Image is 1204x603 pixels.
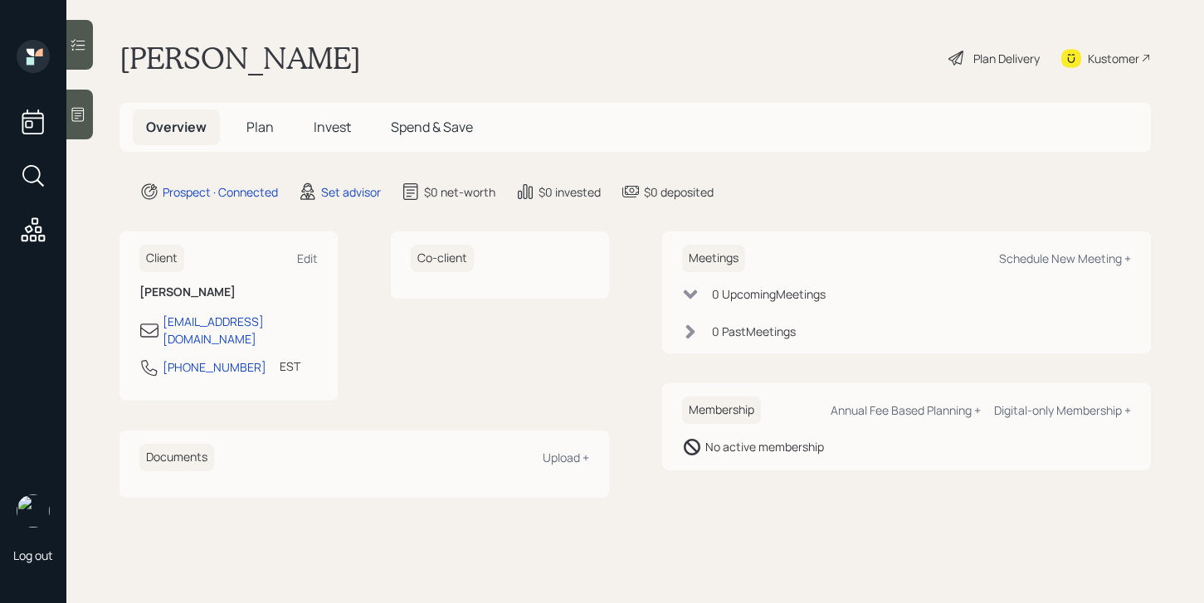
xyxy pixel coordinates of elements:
[391,118,473,136] span: Spend & Save
[146,118,207,136] span: Overview
[139,444,214,471] h6: Documents
[13,547,53,563] div: Log out
[280,357,300,375] div: EST
[424,183,495,201] div: $0 net-worth
[682,396,761,424] h6: Membership
[163,183,278,201] div: Prospect · Connected
[17,494,50,528] img: retirable_logo.png
[119,40,361,76] h1: [PERSON_NAME]
[831,402,981,418] div: Annual Fee Based Planning +
[139,285,318,299] h6: [PERSON_NAME]
[543,450,589,465] div: Upload +
[246,118,274,136] span: Plan
[644,183,714,201] div: $0 deposited
[1088,50,1139,67] div: Kustomer
[973,50,1040,67] div: Plan Delivery
[682,245,745,272] h6: Meetings
[139,245,184,272] h6: Client
[705,438,824,455] div: No active membership
[163,358,266,376] div: [PHONE_NUMBER]
[539,183,601,201] div: $0 invested
[163,313,318,348] div: [EMAIL_ADDRESS][DOMAIN_NAME]
[314,118,351,136] span: Invest
[712,285,826,303] div: 0 Upcoming Meeting s
[999,250,1131,266] div: Schedule New Meeting +
[321,183,381,201] div: Set advisor
[712,323,796,340] div: 0 Past Meeting s
[994,402,1131,418] div: Digital-only Membership +
[297,250,318,266] div: Edit
[411,245,474,272] h6: Co-client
